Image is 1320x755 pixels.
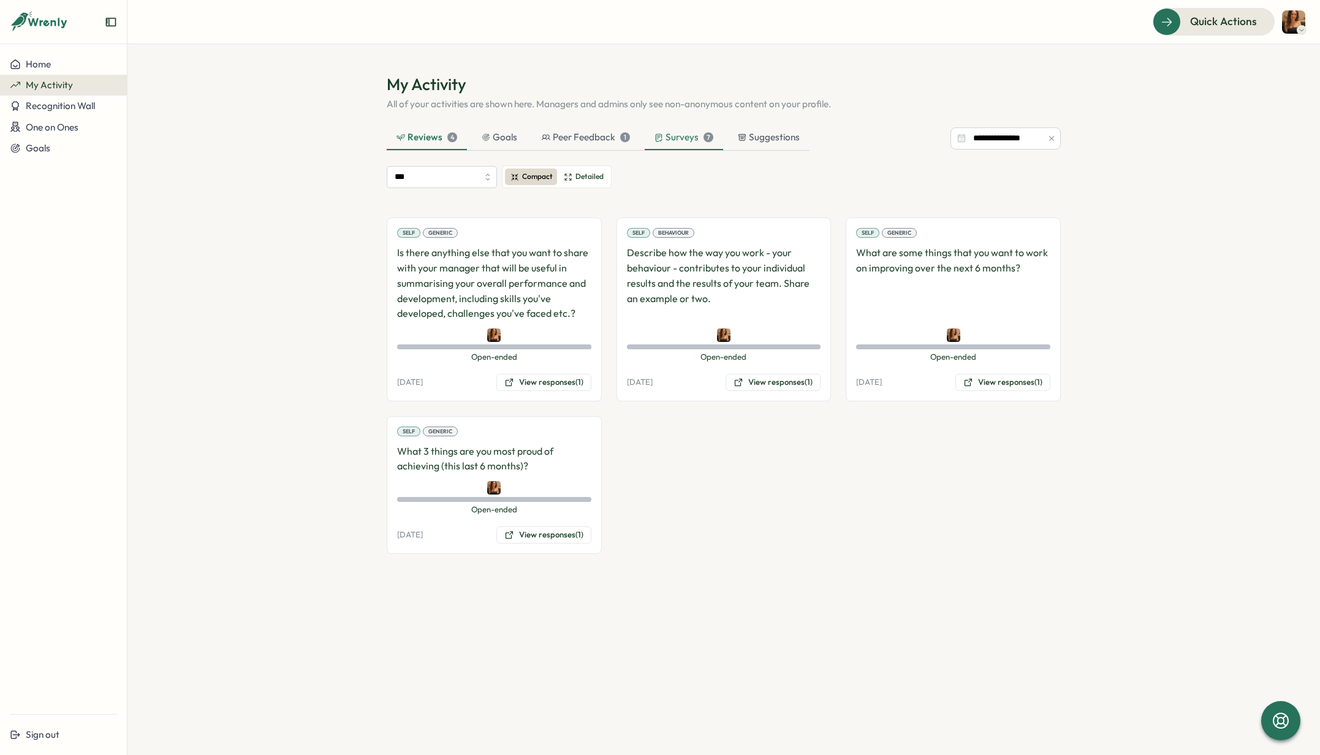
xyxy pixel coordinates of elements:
span: Sign out [26,729,59,740]
span: Goals [26,142,50,154]
button: View responses(1) [726,374,821,391]
div: Generic [423,427,458,436]
img: Emily Thompson [717,328,730,342]
p: What 3 things are you most proud of achieving (this last 6 months)? [397,444,591,474]
div: Generic [423,228,458,238]
div: 4 [447,132,457,142]
p: What are some things that you want to work on improving over the next 6 months? [856,245,1050,321]
p: Describe how the way you work - your behaviour - contributes to your individual results and the r... [627,245,821,321]
img: Emily Thompson [487,328,501,342]
img: Emily Thompson [487,481,501,495]
img: Emily Thompson [1282,10,1305,34]
button: Expand sidebar [105,16,117,28]
div: Self [856,228,879,238]
div: Self [627,228,650,238]
div: Surveys [654,131,713,144]
span: Compact [522,171,553,183]
div: Peer Feedback [542,131,630,144]
span: Home [26,58,51,70]
div: Generic [882,228,917,238]
div: Self [397,228,420,238]
button: View responses(1) [496,526,591,544]
span: Recognition Wall [26,100,95,112]
span: My Activity [26,79,73,91]
div: Behaviour [653,228,694,238]
p: [DATE] [397,529,423,541]
p: All of your activities are shown here. Managers and admins only see non-anonymous content on your... [387,97,1061,111]
p: [DATE] [856,377,882,388]
div: Goals [482,131,517,144]
div: Reviews [396,131,457,144]
p: [DATE] [397,377,423,388]
button: Quick Actions [1153,8,1275,35]
span: One on Ones [26,121,78,133]
div: Self [397,427,420,436]
p: [DATE] [627,377,653,388]
span: Open-ended [627,352,821,363]
span: Quick Actions [1190,13,1257,29]
img: Emily Thompson [947,328,960,342]
div: 7 [704,132,713,142]
span: Open-ended [856,352,1050,363]
h1: My Activity [387,74,1061,95]
p: Is there anything else that you want to share with your manager that will be useful in summarisin... [397,245,591,321]
button: View responses(1) [955,374,1050,391]
button: View responses(1) [496,374,591,391]
span: Open-ended [397,504,591,515]
div: 1 [620,132,630,142]
span: Open-ended [397,352,591,363]
div: Suggestions [738,131,800,144]
span: Detailed [575,171,604,183]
